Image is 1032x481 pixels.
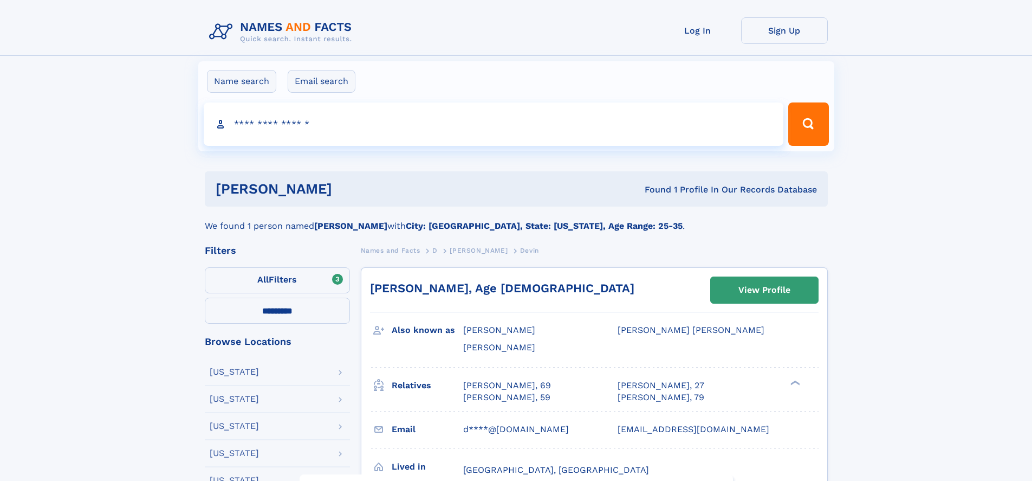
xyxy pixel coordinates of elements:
[205,246,350,255] div: Filters
[257,274,269,285] span: All
[488,184,817,196] div: Found 1 Profile In Our Records Database
[210,395,259,403] div: [US_STATE]
[210,368,259,376] div: [US_STATE]
[314,221,387,231] b: [PERSON_NAME]
[288,70,355,93] label: Email search
[450,247,508,254] span: [PERSON_NAME]
[432,247,438,254] span: D
[205,267,350,293] label: Filters
[210,422,259,431] div: [US_STATE]
[392,321,463,339] h3: Also known as
[520,247,539,254] span: Devin
[361,243,420,257] a: Names and Facts
[207,70,276,93] label: Name search
[392,420,463,439] h3: Email
[205,207,828,233] div: We found 1 person named with .
[463,392,550,403] a: [PERSON_NAME], 59
[406,221,683,231] b: City: [GEOGRAPHIC_DATA], State: [US_STATE], Age Range: 25-35
[654,17,741,44] a: Log In
[618,380,704,392] a: [PERSON_NAME], 27
[463,325,535,335] span: [PERSON_NAME]
[741,17,828,44] a: Sign Up
[432,243,438,257] a: D
[618,392,704,403] a: [PERSON_NAME], 79
[711,277,818,303] a: View Profile
[205,17,361,47] img: Logo Names and Facts
[618,325,764,335] span: [PERSON_NAME] [PERSON_NAME]
[216,182,489,196] h1: [PERSON_NAME]
[788,379,801,386] div: ❯
[618,424,769,434] span: [EMAIL_ADDRESS][DOMAIN_NAME]
[392,376,463,395] h3: Relatives
[210,449,259,458] div: [US_STATE]
[450,243,508,257] a: [PERSON_NAME]
[788,102,828,146] button: Search Button
[463,380,551,392] a: [PERSON_NAME], 69
[204,102,784,146] input: search input
[392,458,463,476] h3: Lived in
[463,342,535,352] span: [PERSON_NAME]
[370,281,634,295] a: [PERSON_NAME], Age [DEMOGRAPHIC_DATA]
[205,337,350,347] div: Browse Locations
[463,465,649,475] span: [GEOGRAPHIC_DATA], [GEOGRAPHIC_DATA]
[738,278,790,303] div: View Profile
